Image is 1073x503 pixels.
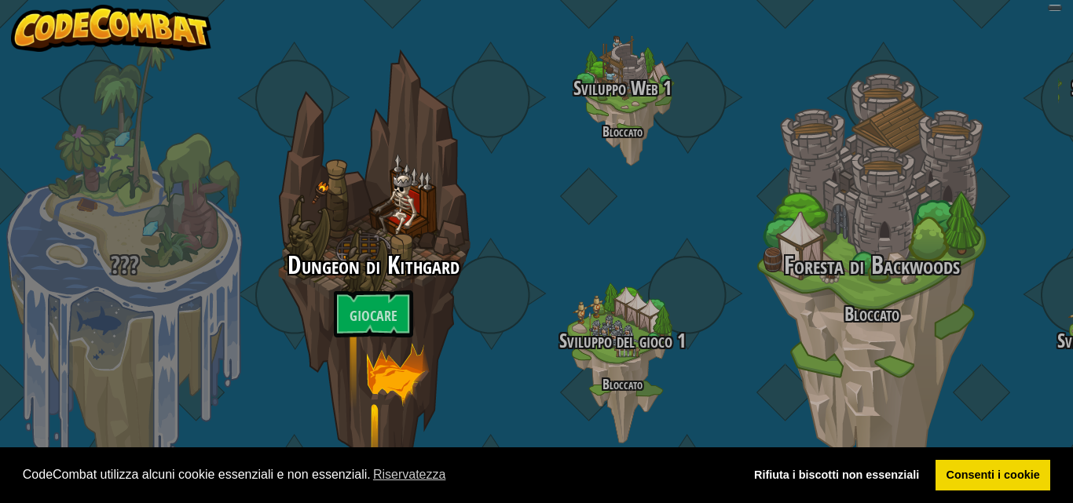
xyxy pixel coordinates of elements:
[334,290,413,337] a: Giocare
[844,301,899,327] font: Bloccato
[1048,5,1062,11] button: Regola il volume
[744,460,930,491] a: negare i cookie
[559,327,686,354] font: Sviluppo del gioco 1
[573,75,672,101] font: Sviluppo Web 1
[373,468,445,481] font: Riservatezza
[371,463,449,487] a: scopri di più sui cookie
[602,374,643,393] font: Bloccato
[23,468,371,481] font: CodeCombat utilizza alcuni cookie essenziali e non essenziali.
[602,122,643,140] font: Bloccato
[936,460,1050,491] a: consentire i cookie
[947,468,1040,481] font: Consenti i cookie
[350,306,397,326] font: Giocare
[287,248,460,282] font: Dungeon di Kithgard
[784,248,960,282] font: Foresta di Backwoods
[11,5,212,52] img: CodeCombat - Impara a programmare giocando
[754,468,919,481] font: Rifiuta i biscotti non essenziali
